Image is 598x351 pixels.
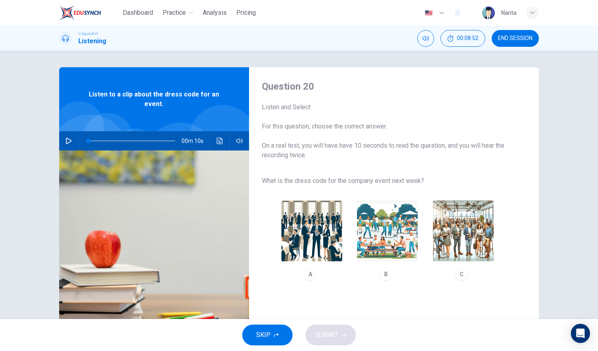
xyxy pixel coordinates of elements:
button: END SESSION [492,30,539,47]
div: C [455,268,468,281]
img: B [357,201,418,261]
button: Dashboard [120,6,156,20]
div: Mute [417,30,434,47]
span: END SESSION [498,35,532,42]
h4: Question 20 [262,80,513,93]
span: 00:08:52 [457,35,478,42]
button: Practice [159,6,196,20]
button: C [429,197,497,284]
span: Listen and Select [262,102,513,112]
div: B [379,268,392,281]
span: On a real test, you will have have 10 seconds to read the question, and you will hear the recordi... [262,141,513,160]
img: C [433,201,494,261]
button: A [278,197,346,284]
span: Dashboard [123,8,153,18]
button: Click to see the audio transcription [213,131,226,150]
img: en [424,10,434,16]
button: 00:08:52 [441,30,485,47]
img: EduSynch logo [59,5,101,21]
img: A [281,201,342,261]
div: Open Intercom Messenger [571,324,590,343]
span: Pricing [236,8,256,18]
span: 00m 10s [181,131,210,150]
span: SKIP [256,329,271,341]
span: Analysis [203,8,227,18]
img: Profile picture [482,6,495,19]
h1: Listening [78,36,106,46]
button: SKIP [242,325,293,345]
button: Pricing [233,6,259,20]
div: Narita [501,8,516,18]
span: Practice [163,8,186,18]
a: EduSynch logo [59,5,120,21]
div: A [304,268,317,281]
div: Hide [441,30,485,47]
span: For this question, choose the correct answer. [262,122,513,131]
span: What is the dress code for the company event next week? [262,176,513,186]
img: Listen to a clip about the dress code for an event. [59,150,249,345]
span: Linguaskill [78,31,98,36]
button: Analysis [199,6,230,20]
button: B [353,197,421,284]
span: Listen to a clip about the dress code for an event. [85,90,223,109]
